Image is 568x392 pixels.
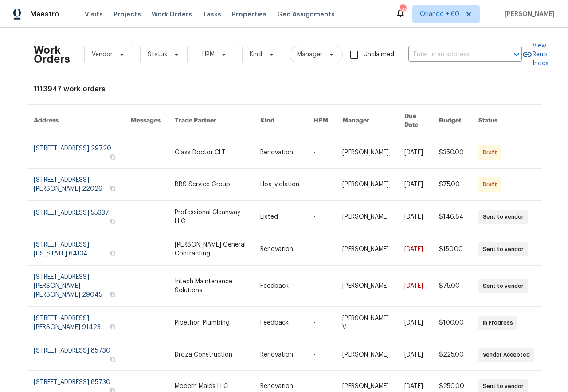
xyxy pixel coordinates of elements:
[34,85,535,94] div: 1113947 work orders
[501,10,555,19] span: [PERSON_NAME]
[306,137,335,169] td: -
[109,184,117,192] button: Copy Address
[408,48,497,62] input: Enter in an address
[471,105,541,137] th: Status
[253,233,306,266] td: Renovation
[168,339,253,371] td: Droza Construction
[168,266,253,307] td: Intech Maintenance Solutions
[306,233,335,266] td: -
[277,10,335,19] span: Geo Assignments
[114,10,141,19] span: Projects
[364,50,394,59] span: Unclaimed
[335,307,397,339] td: [PERSON_NAME] V
[420,10,459,19] span: Orlando + 60
[400,5,406,14] div: 681
[306,307,335,339] td: -
[297,50,322,59] span: Manager
[109,355,117,363] button: Copy Address
[168,201,253,233] td: Professional Cleanway LLC
[306,266,335,307] td: -
[253,169,306,201] td: Hoa_violation
[522,41,548,68] a: View Reno Index
[30,10,59,19] span: Maestro
[168,105,253,137] th: Trade Partner
[335,339,397,371] td: [PERSON_NAME]
[109,153,117,161] button: Copy Address
[168,307,253,339] td: Pipethon Plumbing
[152,10,192,19] span: Work Orders
[253,266,306,307] td: Feedback
[397,105,432,137] th: Due Date
[168,169,253,201] td: BBS Service Group
[109,217,117,225] button: Copy Address
[432,105,471,137] th: Budget
[148,50,167,59] span: Status
[335,201,397,233] td: [PERSON_NAME]
[306,169,335,201] td: -
[335,169,397,201] td: [PERSON_NAME]
[34,46,70,63] h2: Work Orders
[168,233,253,266] td: [PERSON_NAME] General Contracting
[202,50,215,59] span: HPM
[253,339,306,371] td: Renovation
[306,105,335,137] th: HPM
[92,50,113,59] span: Vendor
[232,10,266,19] span: Properties
[203,11,221,17] span: Tasks
[124,105,168,137] th: Messages
[250,50,262,59] span: Kind
[253,105,306,137] th: Kind
[335,233,397,266] td: [PERSON_NAME]
[510,48,523,61] button: Open
[27,105,124,137] th: Address
[335,105,397,137] th: Manager
[335,266,397,307] td: [PERSON_NAME]
[253,307,306,339] td: Feedback
[253,137,306,169] td: Renovation
[85,10,103,19] span: Visits
[306,339,335,371] td: -
[168,137,253,169] td: Glass Doctor CLT
[109,323,117,331] button: Copy Address
[109,290,117,298] button: Copy Address
[253,201,306,233] td: Listed
[109,249,117,257] button: Copy Address
[335,137,397,169] td: [PERSON_NAME]
[306,201,335,233] td: -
